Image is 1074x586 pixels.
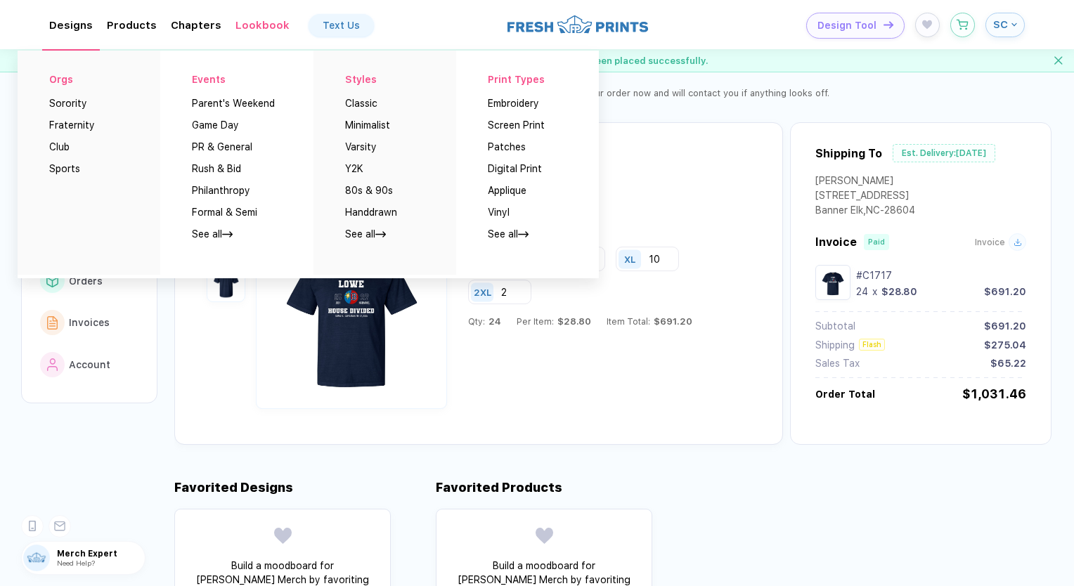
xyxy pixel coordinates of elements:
img: link to icon [47,316,58,330]
div: Favorited Products [436,480,562,495]
div: Events [192,74,275,85]
button: PR & General [192,131,252,152]
div: x [871,286,879,297]
button: Rush & Bid [192,152,241,174]
div: LookbookToggle dropdown menu chapters [235,19,290,32]
div: Print Types [488,74,560,85]
img: user profile [23,545,50,571]
button: Patches [488,131,526,152]
div: Styles [345,74,418,85]
div: Lookbook [235,19,290,32]
div: $691.20 [984,320,1026,332]
div: Shipping To [815,147,882,160]
span: Orders [69,275,103,287]
button: Formal & Semi [192,196,257,218]
button: Applique [488,174,526,196]
div: $1,031.46 [962,386,1026,401]
div: XL [624,254,635,264]
div: DesignsToggle dropdown menu [49,19,93,32]
div: Orgs [49,74,122,85]
a: Text Us [309,14,374,37]
span: Invoices [69,317,110,328]
div: $691.20 [984,286,1026,297]
div: [STREET_ADDRESS] [815,190,915,204]
button: Screen Print [488,109,545,131]
a: See all [192,228,233,240]
div: Est. Delivery: [DATE] [893,144,995,162]
div: $28.80 [881,286,917,297]
div: Qty: [468,316,501,327]
img: success gif [365,49,388,72]
button: Design Toolicon [806,13,905,39]
button: Varsity [345,131,377,152]
div: #C1717 [856,270,1026,281]
span: 24 [485,316,501,327]
div: Flash [859,339,885,351]
a: See all [488,228,529,240]
span: Account [69,359,110,370]
button: link to iconAccount [36,346,145,383]
div: Subtotal [815,320,855,332]
button: Parent's Weekend [192,87,275,109]
button: Handdrawn [345,196,397,218]
img: icon [884,21,893,29]
button: Fraternity [49,109,95,131]
div: ProductsToggle dropdown menu [107,19,157,32]
button: Club [49,131,70,152]
div: 2XL [474,287,491,297]
button: link to iconInvoices [36,304,145,341]
span: Invoice [975,237,1005,247]
div: $65.22 [990,358,1026,369]
span: Merch Expert [57,549,145,559]
div: Favorited Designs [174,480,293,495]
div: Per Item: [517,316,591,327]
div: Hey Hey! We’re triple-checking your order now and will contact you if anything looks off. [446,88,829,98]
img: link to icon [46,274,58,287]
button: Classic [345,87,377,109]
span: Invoice [815,235,857,249]
img: 08747219-6171-4d61-981a-66ff77329162_nt_front_1757380828303.jpg [819,268,847,297]
button: Sports [49,152,80,174]
span: Design Tool [817,20,876,32]
img: logo [507,13,648,35]
a: See all [345,228,386,240]
div: Text Us [323,20,360,31]
span: SC [993,18,1008,31]
span: $28.80 [554,316,591,327]
button: Philanthropy [192,174,250,196]
div: Item Total: [607,316,692,327]
button: link to iconOrders [36,263,145,299]
div: Paid [868,237,885,247]
button: Digital Print [488,152,542,174]
div: Toggle dropdown menu [18,51,599,278]
img: 08747219-6171-4d61-981a-66ff77329162_nt_back_1757380828305.jpg [210,267,242,299]
button: Vinyl [488,196,510,218]
button: SC [985,13,1025,37]
div: [PERSON_NAME] [815,175,915,190]
div: 24 [856,286,868,297]
div: Quantity Per Size [468,221,747,247]
img: 08747219-6171-4d61-981a-66ff77329162_nt_front_1757380828303.jpg [260,231,443,396]
button: Game Day [192,109,239,131]
div: ChaptersToggle dropdown menu chapters [171,19,221,32]
div: Sales Tax [815,358,860,369]
div: Banner Elk , NC - 28604 [815,204,915,219]
div: Shipping [815,339,855,351]
span: Need Help? [57,559,95,567]
button: 80s & 90s [345,174,393,196]
span: $691.20 [650,316,692,327]
img: link to icon [47,358,58,371]
div: Order Total [815,389,875,400]
div: $275.04 [984,339,1026,351]
button: Minimalist [345,109,390,131]
button: Sorority [49,87,87,109]
button: Embroidery [488,87,539,109]
button: Y2K [345,152,363,174]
